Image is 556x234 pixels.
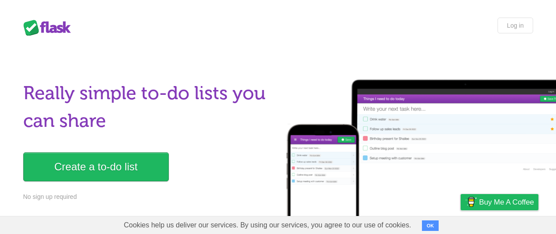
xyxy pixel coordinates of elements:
[23,79,273,135] h1: Really simple to-do lists you can share
[498,18,533,33] a: Log in
[461,194,538,210] a: Buy me a coffee
[23,20,76,36] div: Flask Lists
[23,192,273,202] p: No sign up required
[465,194,477,209] img: Buy me a coffee
[479,194,534,210] span: Buy me a coffee
[115,216,420,234] span: Cookies help us deliver our services. By using our services, you agree to our use of cookies.
[422,220,439,231] button: OK
[23,152,169,181] a: Create a to-do list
